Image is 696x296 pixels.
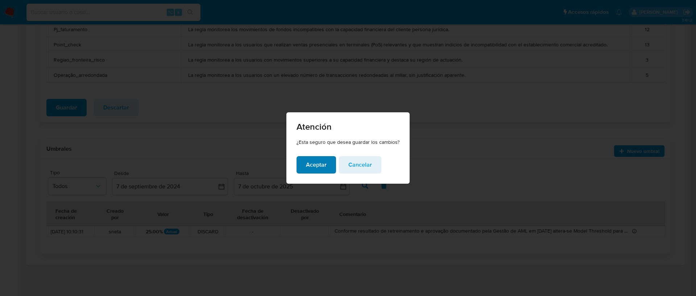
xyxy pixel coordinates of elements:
span: Atención [297,122,399,131]
span: Aceptar [306,157,327,173]
span: Cancelar [348,157,372,173]
div: ¿Esta seguro que desea guardar los cambios? [286,139,410,156]
button: Aceptar [297,156,336,174]
button: Cancelar [339,156,381,174]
